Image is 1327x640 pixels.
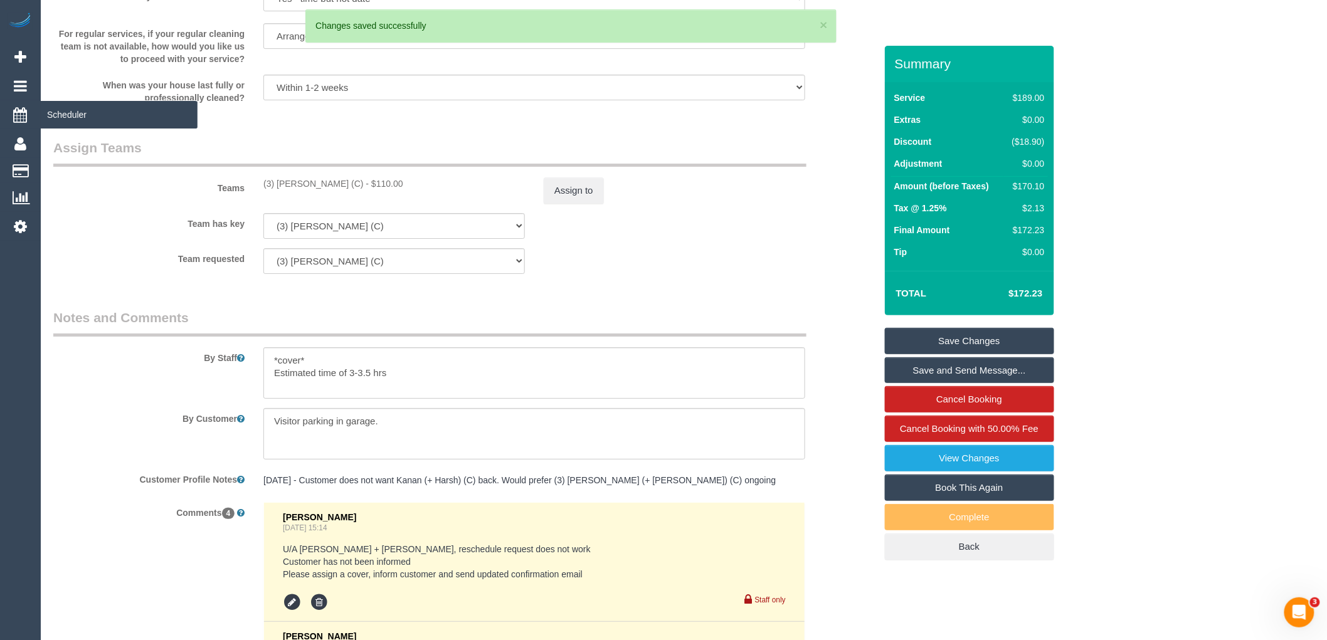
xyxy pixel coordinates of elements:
[885,386,1054,412] a: Cancel Booking
[1284,597,1314,627] iframe: Intercom live chat
[44,75,254,104] label: When was your house last fully or professionally cleaned?
[1007,224,1045,236] div: $172.23
[44,23,254,65] label: For regular services, if your regular cleaning team is not available, how would you like us to pr...
[283,512,356,522] span: [PERSON_NAME]
[895,56,1048,71] h3: Summary
[44,469,254,486] label: Customer Profile Notes
[283,523,327,532] a: [DATE] 15:14
[894,202,947,214] label: Tax @ 1.25%
[44,502,254,519] label: Comments
[894,224,950,236] label: Final Amount
[885,357,1054,384] a: Save and Send Message...
[44,213,254,230] label: Team has key
[222,508,235,519] span: 4
[894,113,921,126] label: Extras
[263,474,805,486] pre: [DATE] - Customer does not want Kanan (+ Harsh) (C) back. Would prefer (3) [PERSON_NAME] (+ [PERS...
[885,533,1054,560] a: Back
[755,595,786,604] small: Staff only
[315,19,826,32] div: Changes saved successfully
[900,423,1039,434] span: Cancel Booking with 50.00% Fee
[1007,202,1045,214] div: $2.13
[1007,180,1045,192] div: $170.10
[1007,135,1045,148] div: ($18.90)
[894,180,989,192] label: Amount (before Taxes)
[971,288,1042,299] h4: $172.23
[894,157,943,170] label: Adjustment
[1007,113,1045,126] div: $0.00
[896,288,927,298] strong: Total
[894,92,926,104] label: Service
[53,139,806,167] legend: Assign Teams
[894,135,932,148] label: Discount
[1007,246,1045,258] div: $0.00
[44,408,254,425] label: By Customer
[544,177,604,204] button: Assign to
[53,308,806,337] legend: Notes and Comments
[283,543,786,580] pre: U/A [PERSON_NAME] + [PERSON_NAME], reschedule request does not work Customer has not been informe...
[894,246,907,258] label: Tip
[44,248,254,265] label: Team requested
[44,177,254,194] label: Teams
[263,177,525,190] div: 1 hour x $110.00/hour
[885,445,1054,471] a: View Changes
[41,100,198,129] span: Scheduler
[820,18,827,31] button: ×
[885,475,1054,501] a: Book This Again
[44,347,254,364] label: By Staff
[885,416,1054,442] a: Cancel Booking with 50.00% Fee
[1310,597,1320,607] span: 3
[1007,92,1045,104] div: $189.00
[885,328,1054,354] a: Save Changes
[1007,157,1045,170] div: $0.00
[8,13,33,30] img: Automaid Logo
